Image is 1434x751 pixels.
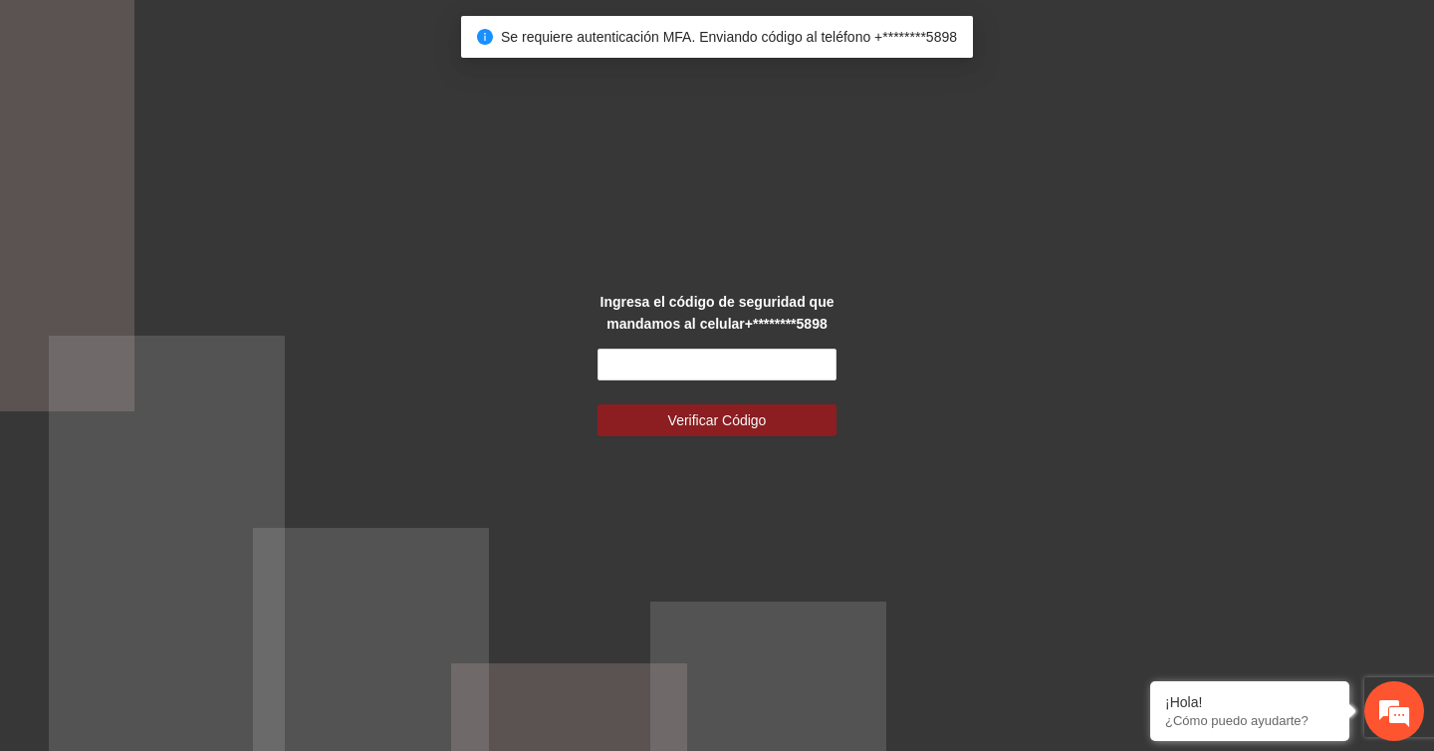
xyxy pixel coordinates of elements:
[501,29,957,45] span: Se requiere autenticación MFA. Enviando código al teléfono +********5898
[600,294,835,332] strong: Ingresa el código de seguridad que mandamos al celular +********5898
[104,102,335,127] div: Chatee con nosotros ahora
[327,10,374,58] div: Minimizar ventana de chat en vivo
[597,404,836,436] button: Verificar Código
[668,409,767,431] span: Verificar Código
[10,544,379,614] textarea: Escriba su mensaje y pulse “Intro”
[1165,694,1334,710] div: ¡Hola!
[116,266,275,467] span: Estamos en línea.
[1165,713,1334,728] p: ¿Cómo puedo ayudarte?
[477,29,493,45] span: info-circle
